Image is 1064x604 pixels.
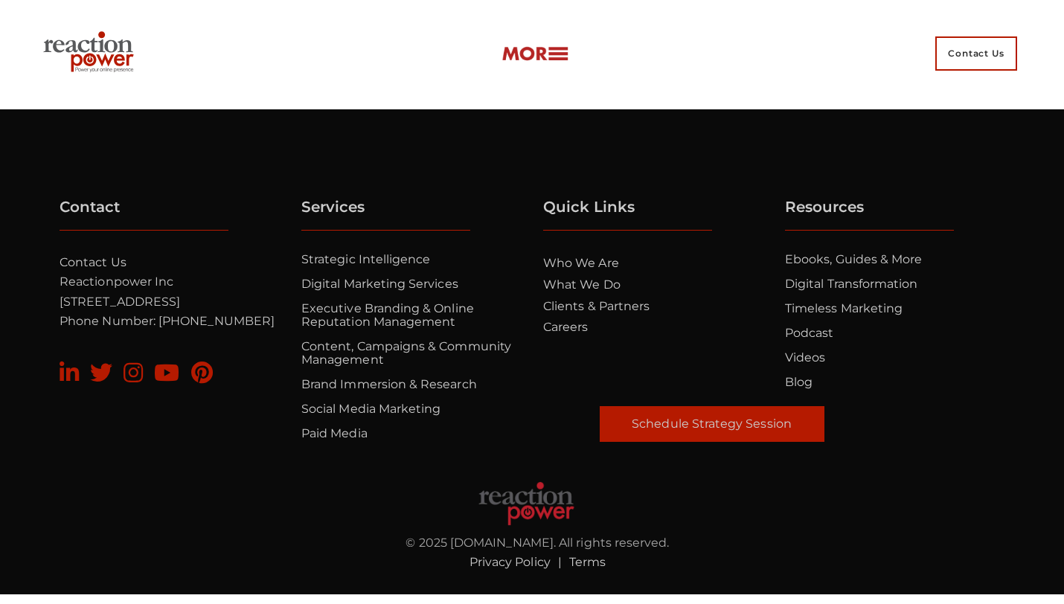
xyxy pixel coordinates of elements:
a: Paid Media [301,426,368,440]
a: Digital Transformation [785,277,917,291]
li: | [551,553,569,572]
a: Content, Campaigns & Community Management [301,339,511,367]
h5: Services [301,199,470,231]
a: Videos [785,350,825,364]
img: more-btn.png [501,45,568,62]
p: © 2025 [DOMAIN_NAME]. All rights reserved. [307,533,769,553]
h5: Quick Links [543,199,712,231]
a: What we do [543,277,621,292]
a: Clients & Partners [543,299,650,313]
a: Blog [785,375,813,389]
h5: Contact [60,199,228,231]
span: Contact Us [935,36,1017,71]
a: Contact Us [60,255,126,269]
a: Terms [569,555,606,569]
img: Executive Branding | Personal Branding Agency [37,27,145,80]
a: Digital Marketing Services [301,277,458,291]
h5: Resources [785,199,954,231]
a: Careers [543,320,588,334]
a: Podcast [785,326,833,340]
p: Reactionpower Inc [STREET_ADDRESS] Phone Number: [PHONE_NUMBER] [60,253,284,332]
img: Executive Branding | Personal Branding Agency [477,481,577,526]
a: Timeless Marketing [785,301,903,315]
a: Contact Us [926,24,1027,83]
a: Social Media Marketing [301,402,440,416]
a: Privacy Policy [469,555,551,569]
a: Strategic Intelligence [301,252,430,266]
a: Schedule Strategy Session [600,406,824,442]
a: Brand Immersion & Research [301,377,477,391]
a: Who we are [543,256,619,270]
a: Ebooks, Guides & More [785,252,922,266]
a: Executive Branding & Online Reputation Management [301,301,474,329]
